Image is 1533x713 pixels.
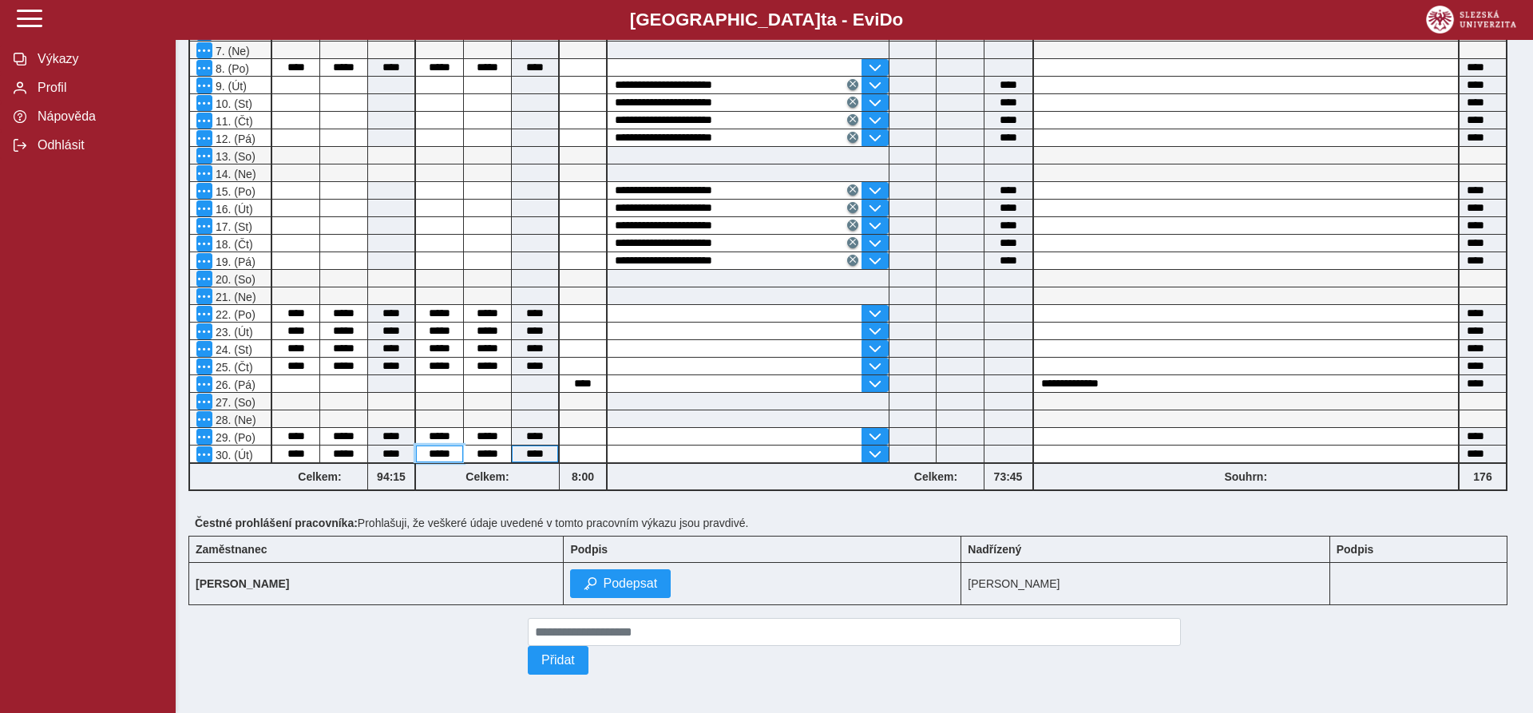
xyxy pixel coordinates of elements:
[212,185,255,198] span: 15. (Po)
[416,470,559,483] b: Celkem:
[196,288,212,304] button: Menu
[821,10,826,30] span: t
[195,517,358,529] b: Čestné prohlášení pracovníka:
[48,10,1485,30] b: [GEOGRAPHIC_DATA] a - Evi
[984,470,1032,483] b: 73:45
[196,42,212,58] button: Menu
[33,138,162,153] span: Odhlásit
[368,470,414,483] b: 94:15
[196,183,212,199] button: Menu
[603,576,657,591] span: Podepsat
[1460,470,1506,483] b: 176
[196,394,212,410] button: Menu
[212,308,255,321] span: 22. (Po)
[212,414,256,426] span: 28. (Ne)
[196,411,212,427] button: Menu
[212,115,253,128] span: 11. (Čt)
[212,133,255,145] span: 12. (Pá)
[212,326,253,339] span: 23. (Út)
[196,446,212,462] button: Menu
[196,236,212,252] button: Menu
[196,271,212,287] button: Menu
[889,470,984,483] b: Celkem:
[541,653,575,667] span: Přidat
[212,168,256,180] span: 14. (Ne)
[212,220,252,233] span: 17. (St)
[188,510,1520,536] div: Prohlašuji, že veškeré údaje uvedené v tomto pracovním výkazu jsou pravdivé.
[212,62,249,75] span: 8. (Po)
[196,77,212,93] button: Menu
[212,45,250,57] span: 7. (Ne)
[196,543,267,556] b: Zaměstnanec
[968,543,1021,556] b: Nadřízený
[212,431,255,444] span: 29. (Po)
[196,358,212,374] button: Menu
[212,291,256,303] span: 21. (Ne)
[879,10,892,30] span: D
[196,577,289,590] b: [PERSON_NAME]
[212,150,255,163] span: 13. (So)
[196,95,212,111] button: Menu
[212,343,252,356] span: 24. (St)
[212,396,255,409] span: 27. (So)
[212,238,253,251] span: 18. (Čt)
[33,52,162,66] span: Výkazy
[33,81,162,95] span: Profil
[212,80,247,93] span: 9. (Út)
[212,449,253,461] span: 30. (Út)
[212,97,252,110] span: 10. (St)
[196,200,212,216] button: Menu
[528,646,588,675] button: Přidat
[1224,470,1267,483] b: Souhrn:
[196,130,212,146] button: Menu
[1426,6,1516,34] img: logo_web_su.png
[196,341,212,357] button: Menu
[893,10,904,30] span: o
[1337,543,1374,556] b: Podpis
[212,273,255,286] span: 20. (So)
[212,255,255,268] span: 19. (Pá)
[196,165,212,181] button: Menu
[196,60,212,76] button: Menu
[196,306,212,322] button: Menu
[212,378,255,391] span: 26. (Pá)
[196,253,212,269] button: Menu
[196,376,212,392] button: Menu
[196,218,212,234] button: Menu
[560,470,606,483] b: 8:00
[33,109,162,124] span: Nápověda
[961,563,1329,605] td: [PERSON_NAME]
[212,203,253,216] span: 16. (Út)
[272,470,367,483] b: Celkem:
[570,543,608,556] b: Podpis
[196,323,212,339] button: Menu
[196,113,212,129] button: Menu
[196,429,212,445] button: Menu
[570,569,671,598] button: Podepsat
[196,148,212,164] button: Menu
[212,361,253,374] span: 25. (Čt)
